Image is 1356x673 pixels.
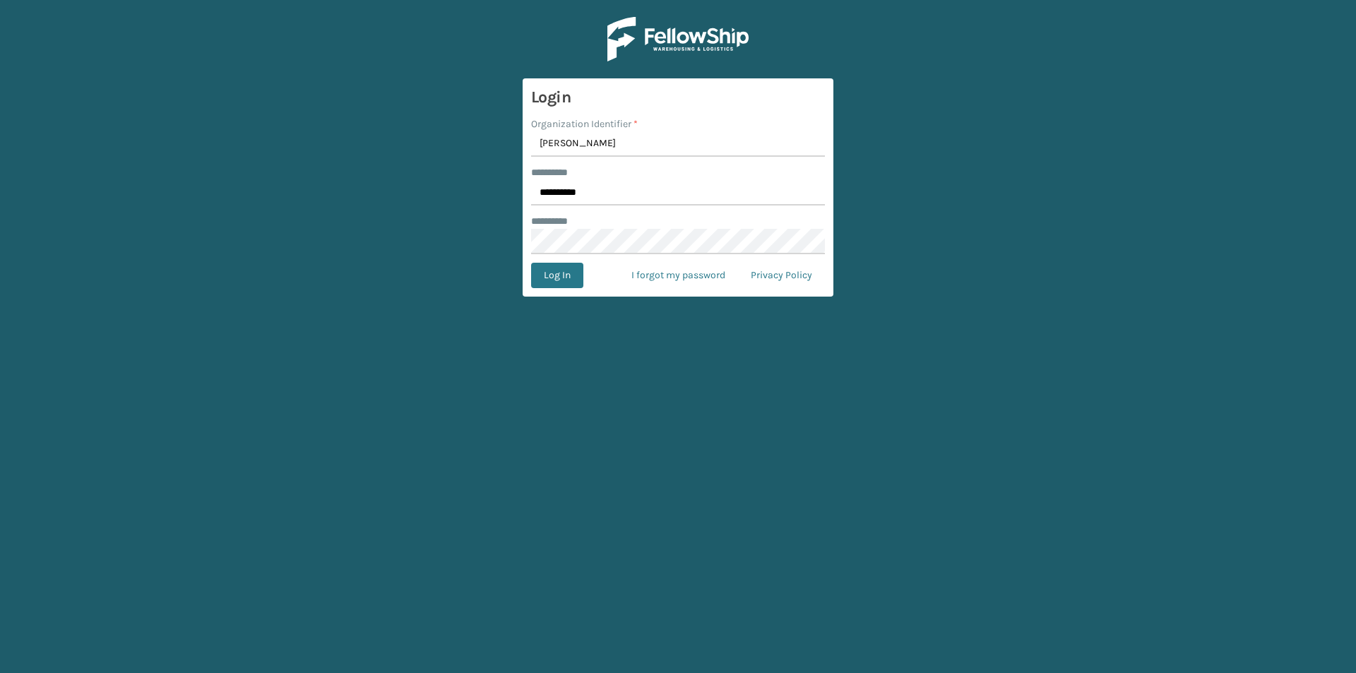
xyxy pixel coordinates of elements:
[619,263,738,288] a: I forgot my password
[738,263,825,288] a: Privacy Policy
[531,263,583,288] button: Log In
[531,87,825,108] h3: Login
[531,117,638,131] label: Organization Identifier
[607,17,749,61] img: Logo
